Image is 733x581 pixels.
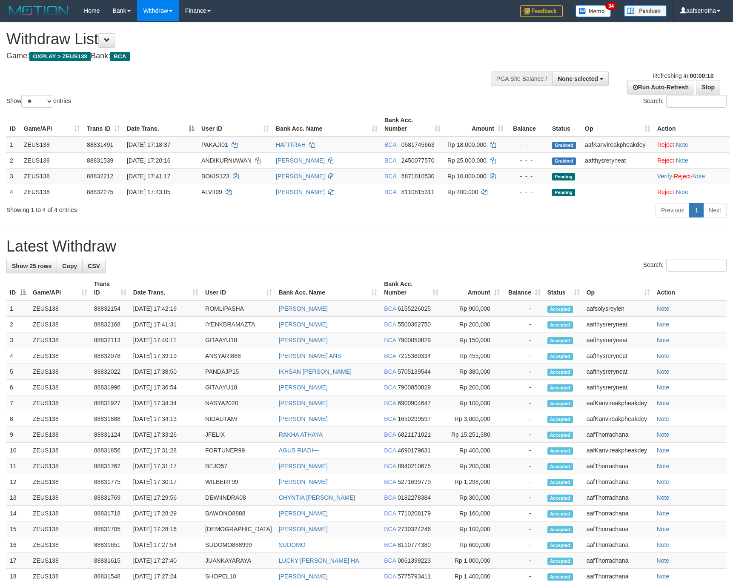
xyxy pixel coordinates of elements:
[442,380,503,395] td: Rp 200,000
[62,263,77,269] span: Copy
[20,152,83,168] td: ZEUS138
[384,321,396,328] span: BCA
[576,5,611,17] img: Button%20Memo.svg
[442,348,503,364] td: Rp 455,000
[279,368,352,375] a: IKHSAN [PERSON_NAME]
[279,447,319,454] a: AGUS RIADI---
[654,184,730,200] td: ·
[627,80,694,94] a: Run Auto-Refresh
[656,203,690,218] a: Previous
[6,4,71,17] img: MOTION_logo.png
[29,301,91,317] td: ZEUS138
[583,411,653,427] td: aafKanvireakpheakdey
[202,474,275,490] td: WILBERT99
[6,317,29,332] td: 2
[279,463,328,469] a: [PERSON_NAME]
[202,380,275,395] td: GITAAYU18
[657,337,670,343] a: Note
[654,168,730,184] td: · ·
[21,95,53,108] select: Showentries
[676,189,689,195] a: Note
[583,348,653,364] td: aafthysreryneat
[384,494,396,501] span: BCA
[6,137,20,153] td: 1
[127,157,170,164] span: [DATE] 17:20:16
[91,474,130,490] td: 88831775
[279,415,328,422] a: [PERSON_NAME]
[657,352,670,359] a: Note
[279,321,328,328] a: [PERSON_NAME]
[583,380,653,395] td: aafthysreryneat
[198,112,272,137] th: User ID: activate to sort column ascending
[130,348,202,364] td: [DATE] 17:39:19
[398,431,431,438] span: Copy 6821171021 to clipboard
[276,157,325,164] a: [PERSON_NAME]
[605,2,617,10] span: 34
[6,238,727,255] h1: Latest Withdraw
[398,463,431,469] span: Copy 8940210675 to clipboard
[130,427,202,443] td: [DATE] 17:33:26
[29,427,91,443] td: ZEUS138
[503,427,544,443] td: -
[654,112,730,137] th: Action
[583,443,653,458] td: aafKanvireakpheakdey
[6,301,29,317] td: 1
[87,189,113,195] span: 88832275
[398,368,431,375] span: Copy 5705139544 to clipboard
[29,380,91,395] td: ZEUS138
[91,427,130,443] td: 88831124
[696,80,720,94] a: Stop
[503,458,544,474] td: -
[657,526,670,532] a: Note
[398,494,431,501] span: Copy 0182278384 to clipboard
[657,573,670,580] a: Note
[130,317,202,332] td: [DATE] 17:41:31
[503,276,544,301] th: Balance: activate to sort column ascending
[654,137,730,153] td: ·
[6,506,29,521] td: 14
[202,276,275,301] th: User ID: activate to sort column ascending
[442,317,503,332] td: Rp 200,000
[442,332,503,348] td: Rp 150,000
[442,474,503,490] td: Rp 1,298,000
[581,112,654,137] th: Op: activate to sort column ascending
[503,474,544,490] td: -
[279,305,328,312] a: [PERSON_NAME]
[398,400,431,406] span: Copy 6900904647 to clipboard
[6,276,29,301] th: ID: activate to sort column descending
[29,411,91,427] td: ZEUS138
[279,337,328,343] a: [PERSON_NAME]
[279,526,328,532] a: [PERSON_NAME]
[384,157,396,164] span: BCA
[384,415,396,422] span: BCA
[510,172,545,180] div: - - -
[447,173,487,180] span: Rp 10.000.000
[91,364,130,380] td: 88832022
[643,95,727,108] label: Search:
[657,189,674,195] a: Reject
[29,364,91,380] td: ZEUS138
[491,72,552,86] div: PGA Site Balance /
[503,301,544,317] td: -
[29,317,91,332] td: ZEUS138
[201,157,252,164] span: ANDIKURNIAWAN
[657,541,670,548] a: Note
[583,395,653,411] td: aafKanvireakpheakdey
[583,301,653,317] td: aafsolysreylen
[401,173,435,180] span: Copy 6871810530 to clipboard
[552,173,575,180] span: Pending
[657,463,670,469] a: Note
[653,72,713,79] span: Refreshing in:
[130,458,202,474] td: [DATE] 17:31:17
[130,490,202,506] td: [DATE] 17:29:56
[20,168,83,184] td: ZEUS138
[674,173,691,180] a: Reject
[676,141,689,148] a: Note
[279,478,328,485] a: [PERSON_NAME]
[6,332,29,348] td: 3
[6,474,29,490] td: 12
[276,141,306,148] a: HAFITRAH
[510,156,545,165] div: - - -
[657,305,670,312] a: Note
[279,573,328,580] a: [PERSON_NAME]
